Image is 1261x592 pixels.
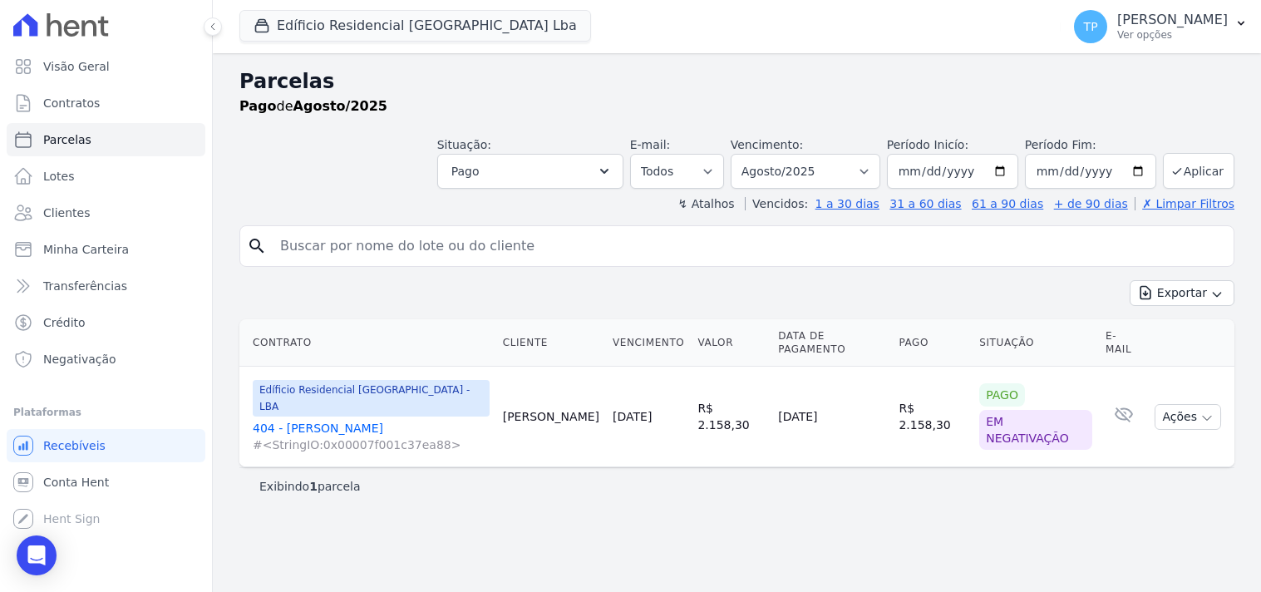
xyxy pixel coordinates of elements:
input: Buscar por nome do lote ou do cliente [270,229,1227,263]
td: R$ 2.158,30 [691,367,771,467]
span: Negativação [43,351,116,368]
td: R$ 2.158,30 [892,367,973,467]
th: Cliente [496,319,606,367]
a: Negativação [7,343,205,376]
a: Contratos [7,86,205,120]
span: Transferências [43,278,127,294]
span: TP [1084,21,1098,32]
label: Vencimento: [731,138,803,151]
p: Ver opções [1117,28,1228,42]
label: Situação: [437,138,491,151]
th: Valor [691,319,771,367]
a: Crédito [7,306,205,339]
a: Visão Geral [7,50,205,83]
div: Plataformas [13,402,199,422]
span: Parcelas [43,131,91,148]
a: Conta Hent [7,466,205,499]
i: search [247,236,267,256]
a: Minha Carteira [7,233,205,266]
span: Minha Carteira [43,241,129,258]
span: Visão Geral [43,58,110,75]
p: de [239,96,387,116]
a: Parcelas [7,123,205,156]
p: Exibindo parcela [259,478,361,495]
button: Exportar [1130,280,1234,306]
label: E-mail: [630,138,671,151]
a: Recebíveis [7,429,205,462]
a: Clientes [7,196,205,229]
span: Crédito [43,314,86,331]
span: Contratos [43,95,100,111]
a: Transferências [7,269,205,303]
label: Período Fim: [1025,136,1156,154]
p: [PERSON_NAME] [1117,12,1228,28]
label: Vencidos: [745,197,808,210]
th: Pago [892,319,973,367]
h2: Parcelas [239,67,1234,96]
button: Aplicar [1163,153,1234,189]
a: ✗ Limpar Filtros [1135,197,1234,210]
span: Lotes [43,168,75,185]
a: 61 a 90 dias [972,197,1043,210]
button: Edíficio Residencial [GEOGRAPHIC_DATA] Lba [239,10,591,42]
td: [PERSON_NAME] [496,367,606,467]
div: Pago [979,383,1025,407]
th: Vencimento [606,319,691,367]
span: Conta Hent [43,474,109,491]
span: #<StringIO:0x00007f001c37ea88> [253,437,490,453]
th: Situação [973,319,1099,367]
a: Lotes [7,160,205,193]
strong: Agosto/2025 [293,98,387,114]
a: 1 a 30 dias [815,197,879,210]
span: Pago [451,161,480,181]
a: 31 a 60 dias [889,197,961,210]
div: Em negativação [979,410,1092,450]
span: Edíficio Residencial [GEOGRAPHIC_DATA] - LBA [253,380,490,417]
div: Open Intercom Messenger [17,535,57,575]
th: Data de Pagamento [771,319,892,367]
label: ↯ Atalhos [677,197,734,210]
th: Contrato [239,319,496,367]
a: 404 - [PERSON_NAME]#<StringIO:0x00007f001c37ea88> [253,420,490,453]
label: Período Inicío: [887,138,968,151]
a: [DATE] [613,410,652,423]
button: Pago [437,154,623,189]
button: Ações [1155,404,1221,430]
span: Clientes [43,205,90,221]
td: [DATE] [771,367,892,467]
span: Recebíveis [43,437,106,454]
b: 1 [309,480,318,493]
a: + de 90 dias [1054,197,1128,210]
th: E-mail [1099,319,1148,367]
strong: Pago [239,98,277,114]
button: TP [PERSON_NAME] Ver opções [1061,3,1261,50]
